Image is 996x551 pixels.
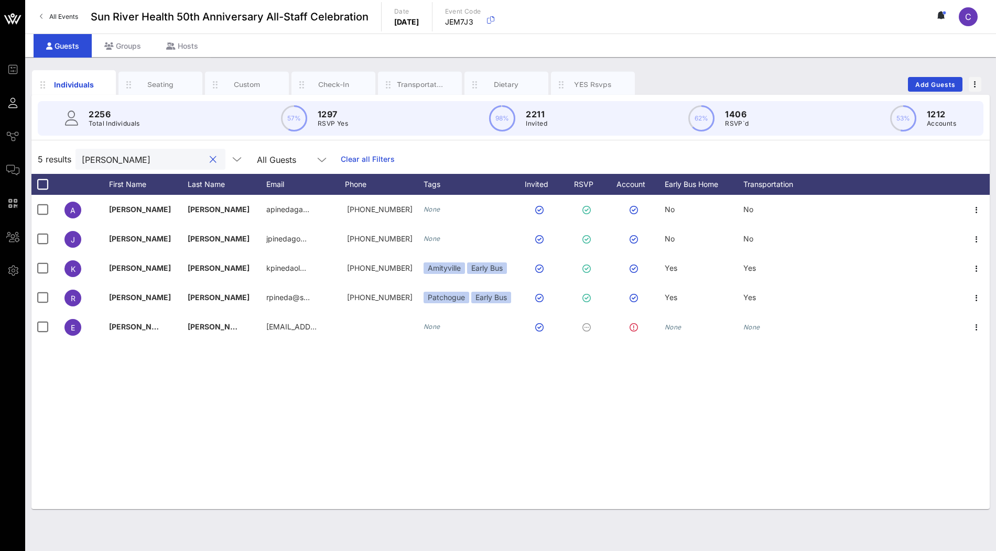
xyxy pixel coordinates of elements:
p: Invited [526,118,547,129]
p: apinedaga… [266,195,309,224]
p: Total Individuals [89,118,140,129]
span: A [70,206,75,215]
span: No [743,205,753,214]
span: No [665,234,675,243]
span: [EMAIL_ADDRESS][DOMAIN_NAME] [266,322,393,331]
div: Transportation [397,80,443,90]
span: [PERSON_NAME] [188,263,250,272]
span: Add Guests [915,81,956,89]
span: Yes [743,263,756,272]
p: 1406 [725,108,749,120]
div: Individuals [51,79,98,90]
span: R [71,294,75,303]
i: None [424,323,440,330]
div: All Guests [257,155,296,164]
p: rpineda@s… [266,283,310,312]
span: +19144685445 [347,205,413,214]
span: C [965,12,971,22]
p: JEM7J3 [445,17,481,27]
div: Phone [345,174,424,195]
span: [PERSON_NAME] [188,234,250,243]
div: Check-In [310,80,357,90]
span: [PERSON_NAME] [109,293,171,302]
p: [DATE] [394,17,419,27]
div: Seating [137,80,184,90]
div: Patchogue [424,292,469,303]
div: Guests [34,34,92,58]
p: 2211 [526,108,547,120]
p: RSVP`d [725,118,749,129]
span: +16318820372 [347,293,413,302]
p: jpinedago… [266,224,307,254]
span: No [665,205,675,214]
span: 5 results [38,153,71,166]
a: All Events [34,8,84,25]
div: Dietary [483,80,530,90]
div: Groups [92,34,154,58]
span: [PERSON_NAME] [109,322,171,331]
p: 1297 [318,108,348,120]
span: Sun River Health 50th Anniversary All-Staff Celebration [91,9,369,25]
span: k [71,265,75,273]
p: Event Code [445,6,481,17]
p: kpinedaol… [266,254,306,283]
i: None [665,323,681,331]
span: +15168603426 [347,263,413,272]
button: Add Guests [908,77,962,92]
span: [PERSON_NAME] [109,205,171,214]
p: 1212 [927,108,956,120]
div: Tags [424,174,513,195]
span: [PERSON_NAME] [188,322,250,331]
div: YES Rsvps [570,80,616,90]
span: Yes [665,293,677,302]
div: Amityville [424,262,465,274]
div: All Guests [251,149,334,170]
span: Yes [665,263,677,272]
span: J [71,235,75,244]
div: Transportation [743,174,822,195]
div: Last Name [188,174,266,195]
span: [PERSON_NAME] [109,263,171,272]
div: C [959,7,978,26]
span: E [71,323,75,332]
i: None [424,205,440,213]
span: +15163518344 [347,234,413,243]
a: Clear all Filters [341,153,395,165]
span: All Events [49,13,78,20]
div: Early Bus [471,292,511,303]
span: [PERSON_NAME] [188,205,250,214]
i: None [424,235,440,243]
button: clear icon [210,155,216,165]
div: Hosts [154,34,211,58]
p: Accounts [927,118,956,129]
div: Account [607,174,665,195]
p: Date [394,6,419,17]
p: RSVP Yes [318,118,348,129]
span: [PERSON_NAME] [109,234,171,243]
div: Custom [224,80,270,90]
span: Yes [743,293,756,302]
span: No [743,234,753,243]
span: [PERSON_NAME] [188,293,250,302]
p: 2256 [89,108,140,120]
div: Email [266,174,345,195]
div: Invited [513,174,570,195]
div: First Name [109,174,188,195]
div: Early Bus Home [665,174,743,195]
i: None [743,323,760,331]
div: Early Bus [467,262,507,274]
div: RSVP [570,174,607,195]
